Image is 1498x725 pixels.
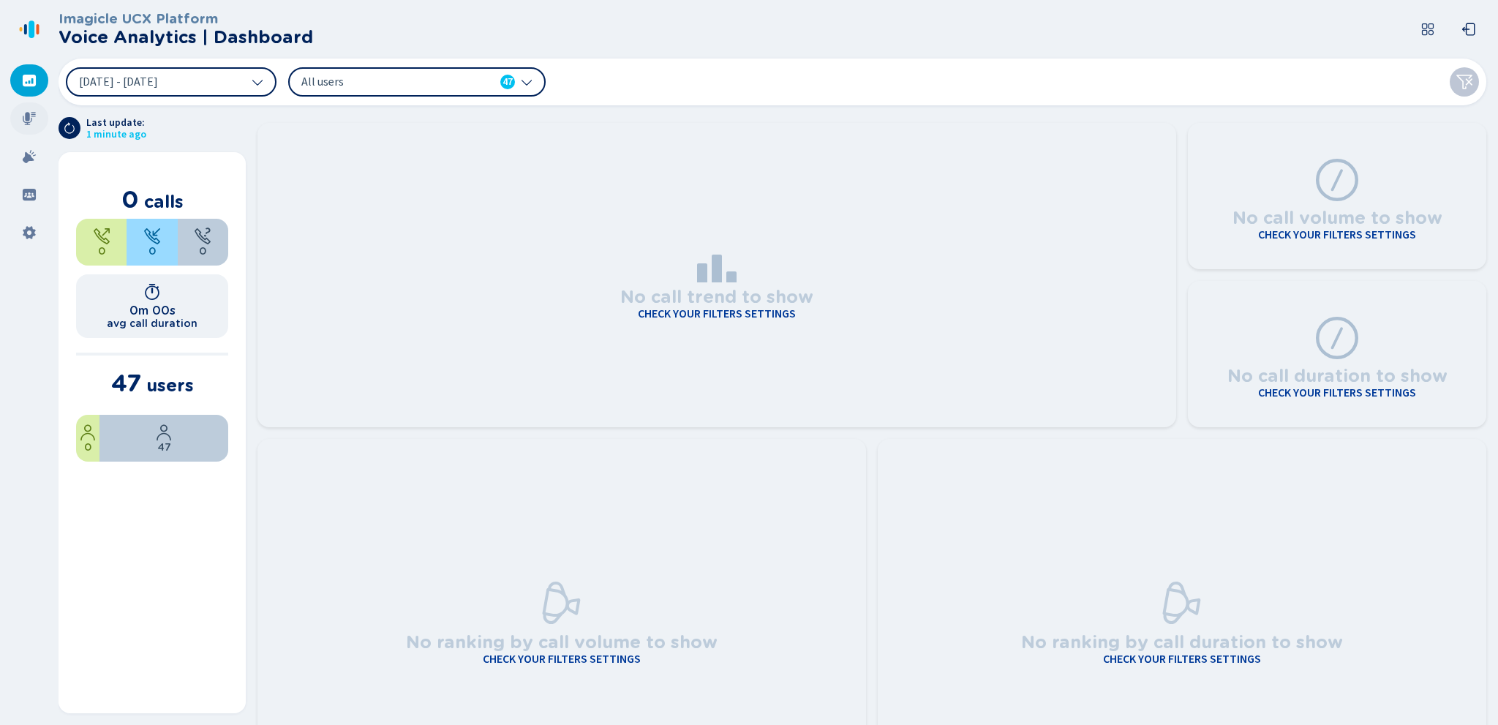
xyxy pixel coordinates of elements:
span: [DATE] - [DATE] [79,76,158,88]
span: 0 [98,245,105,257]
svg: alarm-filled [22,149,37,164]
h3: No call trend to show [620,282,813,307]
h4: Check your filters settings [483,653,641,666]
span: 0 [199,245,206,257]
div: 0 [178,219,228,266]
h3: No ranking by call volume to show [406,628,718,653]
div: Settings [10,217,48,249]
svg: timer [143,283,161,301]
svg: user-profile [155,424,173,441]
svg: dashboard-filled [22,73,37,88]
svg: telephone-outbound [93,228,110,245]
span: 0 [84,441,91,453]
div: Alarms [10,140,48,173]
h3: No call volume to show [1232,203,1442,228]
h2: avg call duration [107,318,197,329]
span: 47 [503,75,513,89]
div: Groups [10,179,48,211]
svg: arrow-clockwise [64,122,75,134]
div: Recordings [10,102,48,135]
svg: mic-fill [22,111,37,126]
svg: user-profile [79,424,97,441]
h1: 0m 00s [129,304,176,318]
span: 0 [121,185,139,214]
span: 0 [148,245,156,257]
svg: telephone-inbound [143,228,161,245]
h4: Check your filters settings [638,307,796,320]
div: 0 [76,219,127,266]
h3: No call duration to show [1227,361,1448,386]
svg: groups-filled [22,187,37,202]
div: 0% [76,415,99,462]
h4: Check your filters settings [1258,228,1416,241]
h3: Imagicle UCX Platform [59,11,313,27]
h4: Check your filters settings [1103,653,1261,666]
svg: funnel-disabled [1456,73,1473,91]
span: 47 [157,441,171,453]
div: Dashboard [10,64,48,97]
span: users [146,375,194,396]
div: 0 [127,219,177,266]
svg: box-arrow-left [1461,22,1476,37]
span: 1 minute ago [86,129,146,140]
svg: chevron-down [521,76,532,88]
span: Last update: [86,117,146,129]
svg: chevron-down [252,76,263,88]
svg: unknown-call [194,228,211,245]
button: Clear filters [1450,67,1479,97]
div: 100% [99,415,228,462]
h3: No ranking by call duration to show [1021,628,1343,653]
h2: Voice Analytics | Dashboard [59,27,313,48]
span: 47 [111,369,141,397]
h4: Check your filters settings [1258,386,1416,399]
span: calls [144,191,184,212]
button: [DATE] - [DATE] [66,67,276,97]
span: All users [301,74,470,90]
